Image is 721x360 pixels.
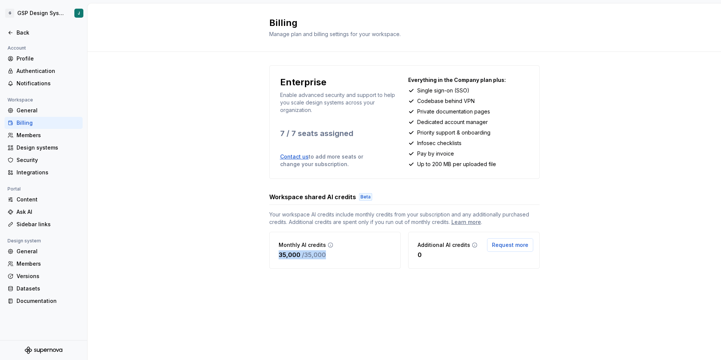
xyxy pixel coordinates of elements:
p: Dedicated account manager [417,118,488,126]
p: Everything in the Company plan plus: [408,76,529,84]
p: 35,000 [279,250,300,259]
a: Billing [5,117,83,129]
a: Documentation [5,295,83,307]
div: Back [17,29,80,36]
div: Design systems [17,144,80,151]
div: General [17,248,80,255]
div: Content [17,196,80,203]
svg: Supernova Logo [25,346,62,354]
p: Enterprise [280,76,326,88]
div: Documentation [17,297,80,305]
a: Content [5,194,83,206]
a: Integrations [5,166,83,178]
a: Contact us [280,153,309,160]
span: Manage plan and billing settings for your workspace. [269,31,401,37]
div: Account [5,44,29,53]
a: Members [5,258,83,270]
p: to add more seats or change your subscription. [280,153,382,168]
h3: Workspace shared AI credits [269,192,356,201]
div: Workspace [5,95,36,104]
a: Learn more [451,218,481,226]
div: Billing [17,119,80,127]
p: Priority support & onboarding [417,129,490,136]
a: General [5,104,83,116]
div: Portal [5,185,24,194]
div: Security [17,156,80,164]
p: Enable advanced security and support to help you scale design systems across your organization. [280,91,401,114]
a: Profile [5,53,83,65]
a: Members [5,129,83,141]
a: Security [5,154,83,166]
p: 0 [418,250,422,259]
span: Your workspace AI credits include monthly credits from your subscription and any additionally pur... [269,211,540,226]
div: Authentication [17,67,80,75]
h2: Billing [269,17,531,29]
div: Sidebar links [17,221,80,228]
p: 7 / 7 seats assigned [280,128,401,139]
div: Ask AI [17,208,80,216]
div: Integrations [17,169,80,176]
a: Design systems [5,142,83,154]
a: Datasets [5,283,83,295]
p: Up to 200 MB per uploaded file [417,160,496,168]
p: Codebase behind VPN [417,97,475,105]
a: General [5,245,83,257]
p: / 35,000 [302,250,326,259]
a: Ask AI [5,206,83,218]
p: Private documentation pages [417,108,490,115]
div: Design system [5,236,44,245]
p: Monthly AI credits [279,241,326,249]
a: Authentication [5,65,83,77]
div: General [17,107,80,114]
div: Versions [17,272,80,280]
div: Notifications [17,80,80,87]
a: Back [5,27,83,39]
div: J [78,10,80,16]
a: Notifications [5,77,83,89]
div: Members [17,132,80,139]
span: Request more [492,241,528,249]
div: GSP Design System [17,9,65,17]
p: Infosec checklists [417,139,462,147]
div: Datasets [17,285,80,292]
div: Beta [359,193,372,201]
div: Members [17,260,80,268]
button: Request more [487,238,533,252]
p: Additional AI credits [418,241,470,249]
p: Single sign-on (SSO) [417,87,469,94]
a: Versions [5,270,83,282]
a: Sidebar links [5,218,83,230]
button: GGSP Design SystemJ [2,5,86,21]
p: Pay by invoice [417,150,454,157]
div: G [5,9,14,18]
div: Profile [17,55,80,62]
